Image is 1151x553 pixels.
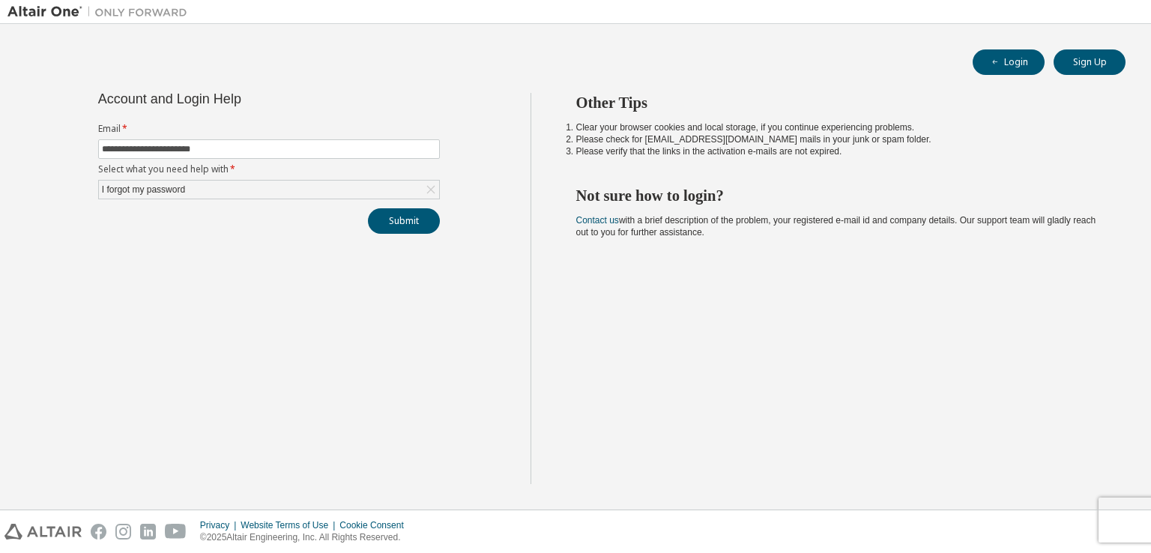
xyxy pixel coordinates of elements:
label: Email [98,123,440,135]
div: Privacy [200,519,241,531]
li: Please verify that the links in the activation e-mails are not expired. [576,145,1099,157]
img: linkedin.svg [140,524,156,540]
li: Clear your browser cookies and local storage, if you continue experiencing problems. [576,121,1099,133]
h2: Other Tips [576,93,1099,112]
img: Altair One [7,4,195,19]
p: © 2025 Altair Engineering, Inc. All Rights Reserved. [200,531,413,544]
label: Select what you need help with [98,163,440,175]
h2: Not sure how to login? [576,186,1099,205]
span: with a brief description of the problem, your registered e-mail id and company details. Our suppo... [576,215,1096,238]
div: Website Terms of Use [241,519,339,531]
img: altair_logo.svg [4,524,82,540]
a: Contact us [576,215,619,226]
button: Login [973,49,1045,75]
li: Please check for [EMAIL_ADDRESS][DOMAIN_NAME] mails in your junk or spam folder. [576,133,1099,145]
div: Cookie Consent [339,519,412,531]
div: I forgot my password [99,181,439,199]
img: youtube.svg [165,524,187,540]
button: Submit [368,208,440,234]
img: facebook.svg [91,524,106,540]
img: instagram.svg [115,524,131,540]
div: I forgot my password [100,181,187,198]
div: Account and Login Help [98,93,372,105]
button: Sign Up [1054,49,1126,75]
